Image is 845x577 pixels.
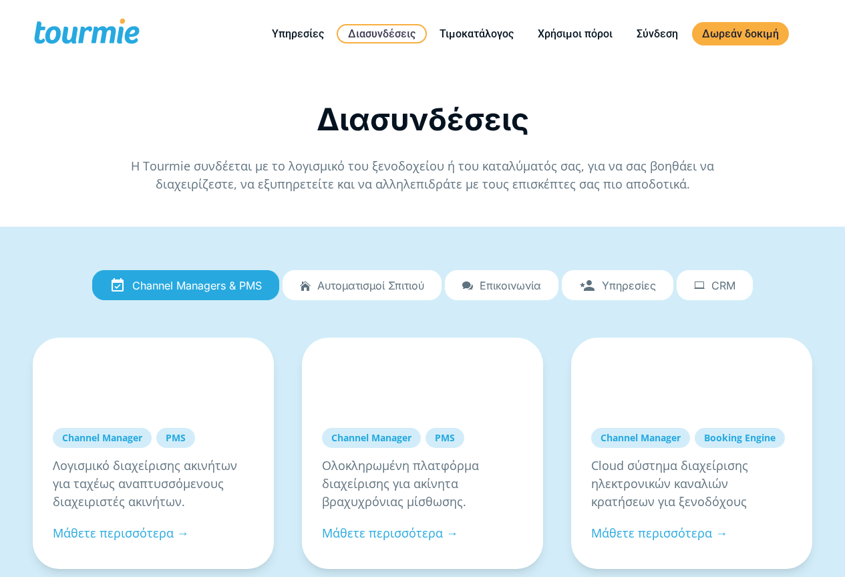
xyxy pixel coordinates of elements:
[53,457,254,511] p: Λογισμικό διαχείρισης ακινήτων για ταχέως αναπτυσσόμενους διαχειριστές ακινήτων.
[793,25,825,42] a: Αλλαγή σε
[156,428,195,448] a: PMS
[322,457,523,511] p: Ολοκληρωμένη πλατφόρμα διαχείρισης για ακίνητα βραχυχρόνιας μίσθωσης.
[131,158,714,192] span: Η Tourmie συνδέεται με το λογισμικό του ξενοδοχείου ή του καταλύματός σας, για να σας βοηθάει να ...
[480,279,541,292] span: Επικοινωνία
[337,24,427,43] a: Διασυνδέσεις
[711,279,735,292] span: CRM
[426,428,464,448] a: PMS
[591,428,690,448] a: Channel Manager
[322,525,458,541] a: Μάθετε περισσότερα →
[627,25,688,42] a: Σύνδεση
[317,100,529,138] span: Διασυνδέσεις
[528,25,623,42] a: Χρήσιμοι πόροι
[53,525,189,541] a: Μάθετε περισσότερα →
[132,279,262,292] span: Channel Managers & PMS
[695,428,785,448] a: Booking Engine
[322,428,421,448] a: Channel Manager
[692,22,789,45] a: Δωρεάν δοκιμή
[591,457,792,511] p: Cloud σύστημα διαχείρισης ηλεκτρονικών καναλιών κρατήσεων για ξενοδόχους
[317,279,424,292] span: Αυτοματισμοί Σπιτιού
[591,525,727,541] a: Μάθετε περισσότερα →
[262,25,334,42] a: Υπηρεσίες
[602,279,656,292] span: Υπηρεσίες
[430,25,524,42] a: Τιμοκατάλογος
[53,428,152,448] a: Channel Manager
